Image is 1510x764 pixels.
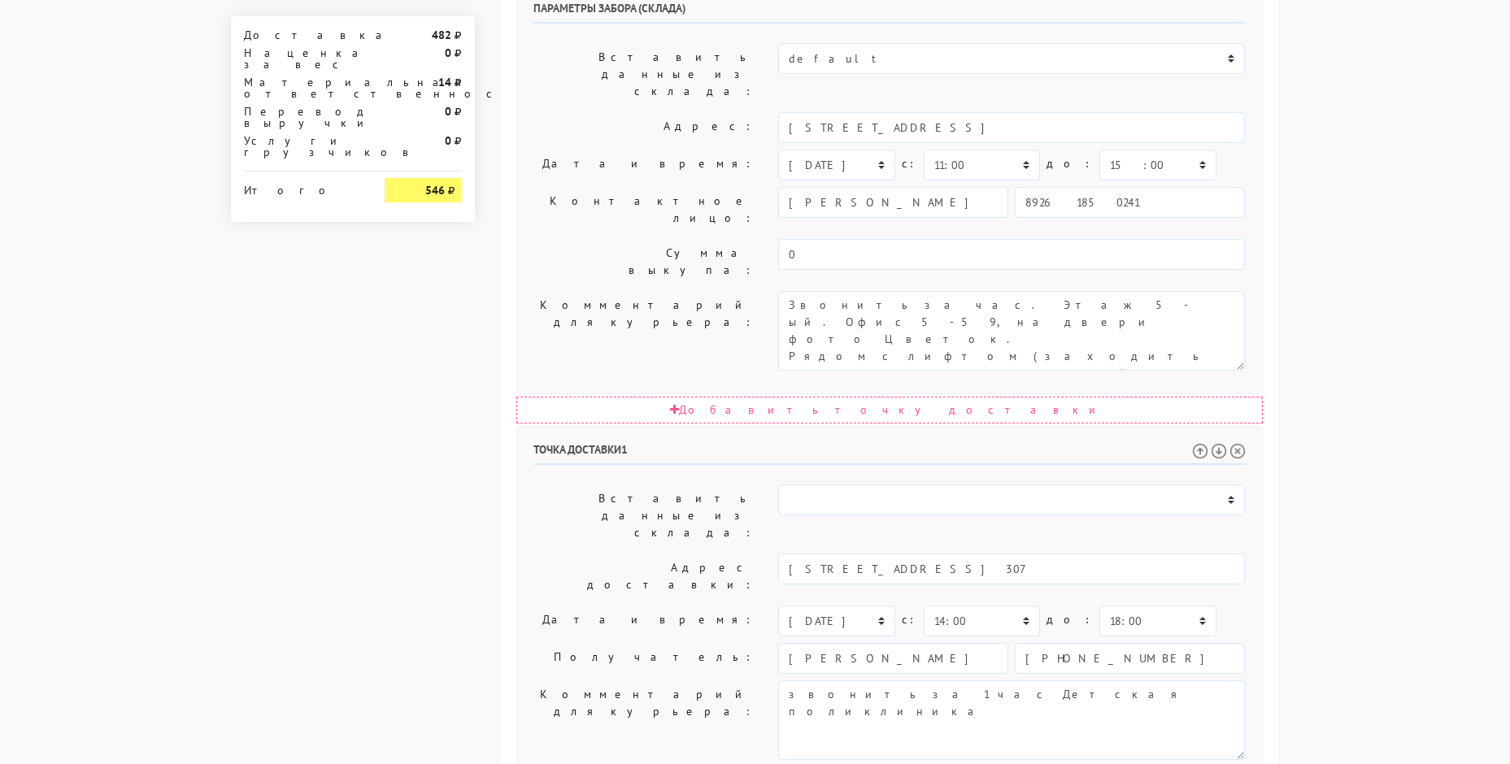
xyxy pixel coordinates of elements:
input: Телефон [1015,187,1245,218]
label: c: [902,150,917,178]
label: Дата и время: [521,606,767,636]
h6: Параметры забора (склада) [533,2,1246,24]
label: Сумма выкупа: [521,239,767,284]
label: Комментарий для курьера: [521,291,767,371]
label: Вставить данные из склада: [521,43,767,106]
span: 1 [621,442,628,457]
label: c: [902,606,917,634]
label: Адрес: [521,112,767,143]
div: Наценка за вес [232,47,373,70]
div: Перевод выручки [232,106,373,128]
div: Доставка [232,29,373,41]
label: Адрес доставки: [521,553,767,599]
label: Комментарий для курьера: [521,680,767,760]
textarea: Звонить за час. Этаж 5-ый. Офис 5-59, на двери фото Цветок. Рядом с лифтом (заходить в коридоры н... [778,291,1245,371]
strong: 14 [438,75,451,89]
label: до: [1047,606,1093,634]
div: Материальная ответственность [232,76,373,99]
input: Имя [778,643,1008,674]
label: Контактное лицо: [521,187,767,232]
div: Услуги грузчиков [232,135,373,158]
strong: 0 [445,104,451,119]
div: Добавить точку доставки [516,397,1263,423]
textarea: звонить за 1 час Детская поликлиника [778,680,1245,760]
input: Телефон [1015,643,1245,674]
strong: 0 [445,46,451,60]
h6: Точка доставки [533,443,1246,465]
label: Вставить данные из склада: [521,484,767,547]
label: до: [1047,150,1093,178]
label: Получатель: [521,643,767,674]
strong: 0 [445,133,451,148]
strong: 546 [425,183,445,198]
input: Имя [778,187,1008,218]
div: Итого [244,178,361,196]
strong: 482 [432,28,451,42]
label: Дата и время: [521,150,767,180]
